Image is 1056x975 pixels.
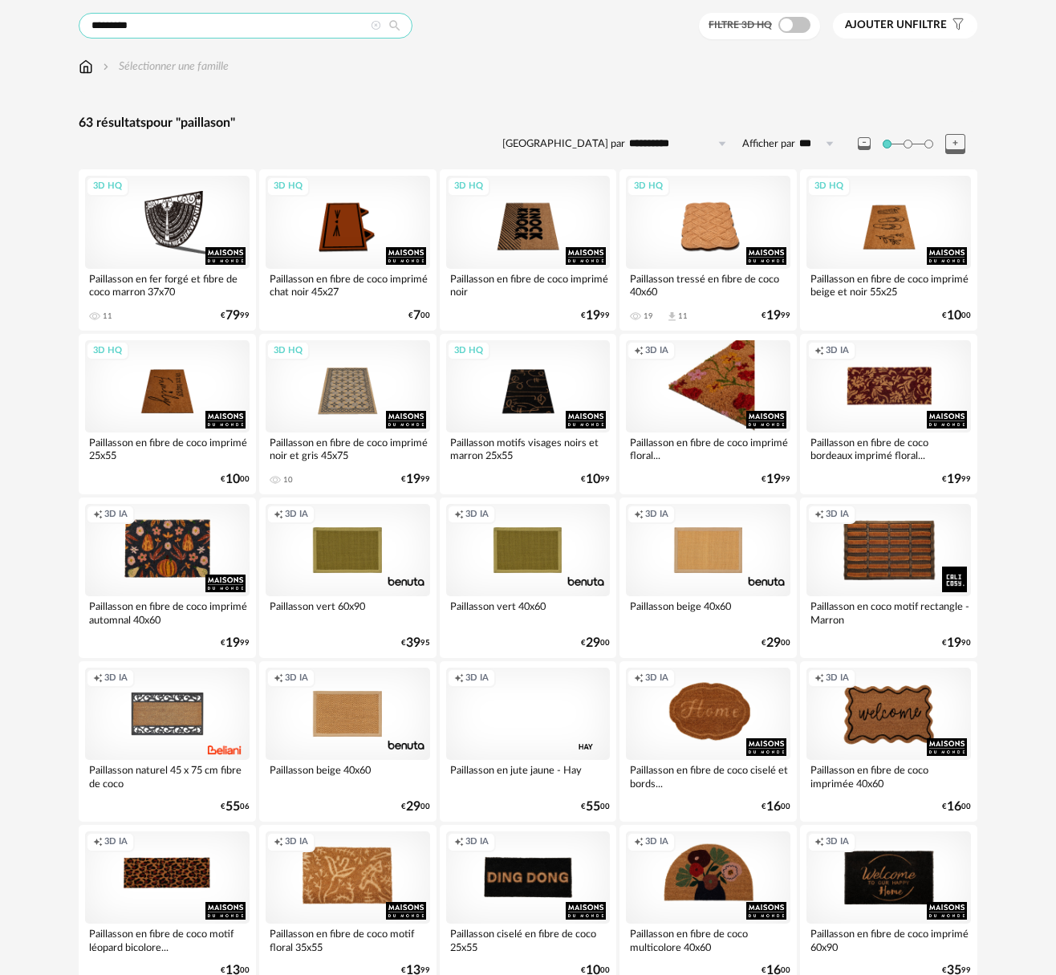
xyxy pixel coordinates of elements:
div: € 95 [401,638,430,648]
div: 3D HQ [447,177,490,197]
span: 10 [947,311,961,321]
span: 10 [225,474,240,485]
span: Creation icon [454,836,464,848]
div: 10 [283,475,293,485]
div: 3D HQ [86,341,129,361]
a: Creation icon 3D IA Paillasson en fibre de coco imprimé floral... €1999 [619,334,797,494]
div: Paillasson en fibre de coco ciselé et bords... [626,760,790,792]
label: Afficher par [742,137,795,151]
div: Paillasson en jute jaune - Hay [446,760,611,792]
div: € 00 [581,638,610,648]
a: 3D HQ Paillasson en fibre de coco imprimé beige et noir 55x25 €1000 [800,169,977,330]
div: 3D HQ [266,341,310,361]
div: Paillasson en fibre de coco imprimé chat noir 45x27 [266,269,430,301]
div: € 00 [221,474,250,485]
a: Creation icon 3D IA Paillasson beige 40x60 €2900 [619,498,797,658]
img: svg+xml;base64,PHN2ZyB3aWR0aD0iMTYiIGhlaWdodD0iMTYiIHZpZXdCb3g9IjAgMCAxNiAxNiIgZmlsbD0ibm9uZSIgeG... [100,59,112,75]
a: Creation icon 3D IA Paillasson en fibre de coco imprimé automnal 40x60 €1999 [79,498,256,658]
div: € 00 [942,311,971,321]
div: € 00 [942,802,971,812]
span: 79 [225,311,240,321]
span: 19 [766,311,781,321]
div: € 00 [581,802,610,812]
span: 3D IA [826,672,849,685]
div: € 00 [762,638,790,648]
span: Creation icon [274,672,283,685]
div: Paillasson en coco motif rectangle - Marron [806,596,971,628]
span: 3D IA [104,836,128,848]
a: Creation icon 3D IA Paillasson en jute jaune - Hay €5500 [440,661,617,822]
div: € 99 [221,638,250,648]
span: 7 [413,311,420,321]
span: Creation icon [93,672,103,685]
span: 16 [766,802,781,812]
span: Creation icon [93,509,103,521]
span: 19 [947,638,961,648]
div: 3D HQ [447,341,490,361]
div: Paillasson en fibre de coco imprimée 40x60 [806,760,971,792]
div: € 99 [942,474,971,485]
div: Paillasson en fibre de coco bordeaux imprimé floral... [806,433,971,465]
div: Paillasson en fibre de coco motif floral 35x55 [266,924,430,956]
div: 3D HQ [86,177,129,197]
span: Download icon [666,311,678,323]
a: 3D HQ Paillasson motifs visages noirs et marron 25x55 €1099 [440,334,617,494]
div: Paillasson vert 40x60 [446,596,611,628]
a: Creation icon 3D IA Paillasson vert 60x90 €3995 [259,498,437,658]
a: 3D HQ Paillasson en fibre de coco imprimé noir €1999 [440,169,617,330]
a: Creation icon 3D IA Paillasson beige 40x60 €2900 [259,661,437,822]
div: Paillasson en fibre de coco imprimé noir [446,269,611,301]
span: Creation icon [634,345,644,357]
span: Creation icon [814,345,824,357]
img: svg+xml;base64,PHN2ZyB3aWR0aD0iMTYiIGhlaWdodD0iMTciIHZpZXdCb3g9IjAgMCAxNiAxNyIgZmlsbD0ibm9uZSIgeG... [79,59,93,75]
span: Filtre 3D HQ [709,20,772,30]
span: 29 [586,638,600,648]
div: € 00 [408,311,430,321]
label: [GEOGRAPHIC_DATA] par [502,137,625,151]
span: 39 [406,638,420,648]
div: 3D HQ [627,177,670,197]
div: 11 [103,311,112,321]
a: Creation icon 3D IA Paillasson en coco motif rectangle - Marron €1990 [800,498,977,658]
div: € 00 [762,802,790,812]
span: 19 [406,474,420,485]
a: Creation icon 3D IA Paillasson en fibre de coco bordeaux imprimé floral... €1999 [800,334,977,494]
div: € 99 [581,311,610,321]
a: 3D HQ Paillasson tressé en fibre de coco 40x60 19 Download icon 11 €1999 [619,169,797,330]
div: Paillasson en fibre de coco imprimé automnal 40x60 [85,596,250,628]
span: 19 [225,638,240,648]
div: Paillasson vert 60x90 [266,596,430,628]
a: Creation icon 3D IA Paillasson en fibre de coco ciselé et bords... €1600 [619,661,797,822]
a: 3D HQ Paillasson en fibre de coco imprimé 25x55 €1000 [79,334,256,494]
div: Paillasson en fibre de coco motif léopard bicolore... [85,924,250,956]
div: 63 résultats [79,115,977,132]
span: 19 [947,474,961,485]
div: Paillasson en fibre de coco imprimé 60x90 [806,924,971,956]
span: pour "paillason" [146,116,235,129]
span: filtre [845,18,947,32]
div: € 06 [221,802,250,812]
div: Paillasson motifs visages noirs et marron 25x55 [446,433,611,465]
div: Paillasson en fer forgé et fibre de coco marron 37x70 [85,269,250,301]
span: 3D IA [285,509,308,521]
div: Paillasson beige 40x60 [266,760,430,792]
span: Creation icon [634,836,644,848]
span: 3D IA [465,672,489,685]
div: € 99 [762,311,790,321]
div: € 00 [401,802,430,812]
div: 19 [644,311,653,321]
span: 19 [766,474,781,485]
span: Creation icon [93,836,103,848]
span: 3D IA [826,345,849,357]
div: € 99 [581,474,610,485]
span: 3D IA [645,345,668,357]
div: 3D HQ [807,177,851,197]
span: Creation icon [814,509,824,521]
span: Creation icon [814,672,824,685]
span: Filter icon [947,18,965,32]
a: Creation icon 3D IA Paillasson vert 40x60 €2900 [440,498,617,658]
button: Ajouter unfiltre Filter icon [833,13,977,39]
span: 10 [586,474,600,485]
div: € 99 [221,311,250,321]
span: 3D IA [645,509,668,521]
